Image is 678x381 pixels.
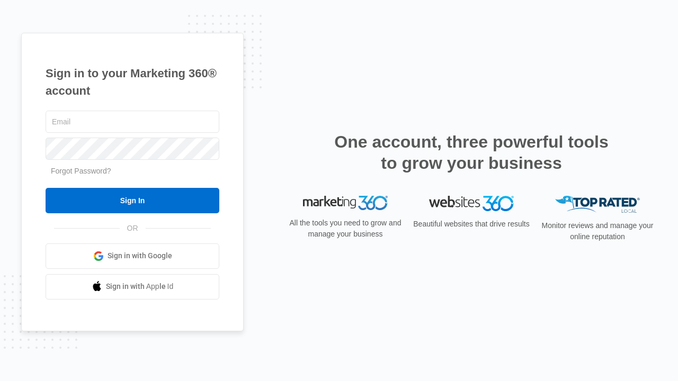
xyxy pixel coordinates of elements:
[46,65,219,99] h1: Sign in to your Marketing 360® account
[429,196,514,211] img: Websites 360
[46,243,219,269] a: Sign in with Google
[412,219,531,230] p: Beautiful websites that drive results
[286,217,405,240] p: All the tools you need to grow and manage your business
[108,250,172,261] span: Sign in with Google
[46,188,219,213] input: Sign In
[331,131,612,174] h2: One account, three powerful tools to grow your business
[51,167,111,175] a: Forgot Password?
[303,196,388,211] img: Marketing 360
[106,281,174,292] span: Sign in with Apple Id
[46,111,219,133] input: Email
[46,274,219,300] a: Sign in with Apple Id
[538,220,657,242] p: Monitor reviews and manage your online reputation
[555,196,640,213] img: Top Rated Local
[120,223,146,234] span: OR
